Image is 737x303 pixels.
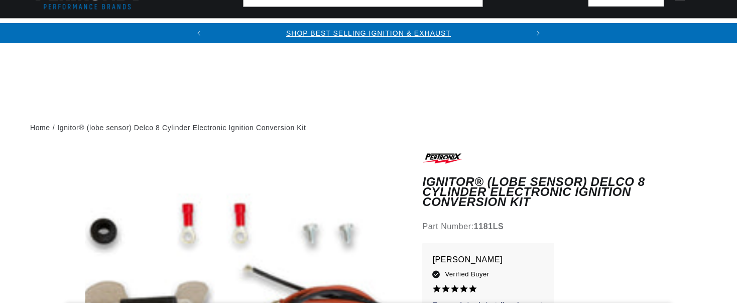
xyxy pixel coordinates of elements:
div: 1 of 2 [209,28,528,39]
span: Verified Buyer [445,269,489,280]
button: Translation missing: en.sections.announcements.previous_announcement [189,23,209,43]
button: Translation missing: en.sections.announcements.next_announcement [528,23,548,43]
summary: Spark Plug Wires [598,19,694,42]
nav: breadcrumbs [30,122,707,133]
strong: 1181LS [474,222,504,231]
summary: Ignition Conversions [30,19,139,42]
summary: Battery Products [500,19,598,42]
a: Ignitor® (lobe sensor) Delco 8 Cylinder Electronic Ignition Conversion Kit [57,122,306,133]
h1: Ignitor® (lobe sensor) Delco 8 Cylinder Electronic Ignition Conversion Kit [422,177,707,208]
div: Part Number: [422,220,707,233]
summary: Engine Swaps [424,19,500,42]
a: Home [30,122,50,133]
p: [PERSON_NAME] [432,253,544,267]
summary: Coils & Distributors [139,19,250,42]
a: SHOP BEST SELLING IGNITION & EXHAUST [286,29,451,37]
slideshow-component: Translation missing: en.sections.announcements.announcement_bar [5,23,732,43]
div: Announcement [209,28,528,39]
summary: Headers, Exhausts & Components [250,19,424,42]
